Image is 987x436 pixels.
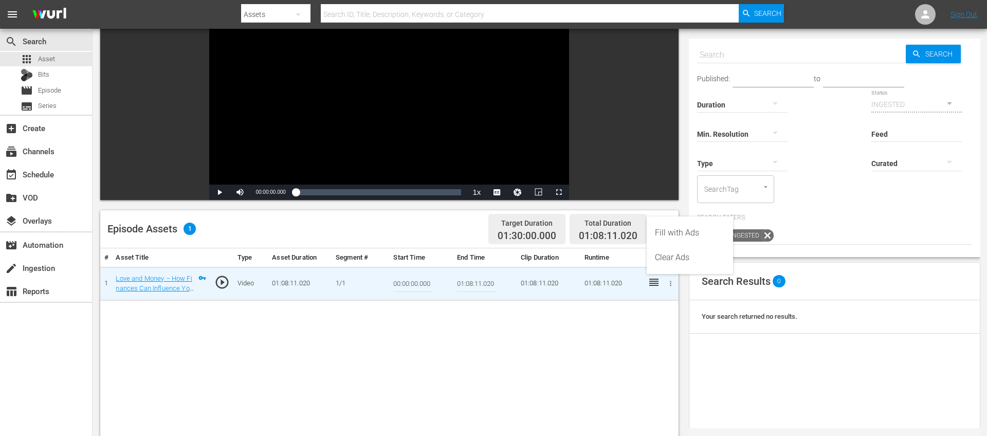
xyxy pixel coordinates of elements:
span: Ingestion [5,262,17,275]
span: Search [754,4,781,23]
p: Search Filters: [697,213,972,222]
td: 01:08:11.020 [580,267,644,300]
span: to [814,75,820,83]
div: Target Duration [498,216,556,230]
button: Play [209,185,230,200]
button: Search [739,4,784,23]
span: Reports [5,285,17,298]
span: 01:08:11.020 [579,230,637,242]
a: Sign Out [951,10,977,19]
span: Published: [697,75,730,83]
button: Open [761,182,771,192]
span: Automation [5,239,17,251]
button: Search [906,45,961,63]
th: End Time [453,248,517,267]
img: ans4CAIJ8jUAAAAAAAAAAAAAAAAAAAAAAAAgQb4GAAAAAAAAAAAAAAAAAAAAAAAAJMjXAAAAAAAAAAAAAAAAAAAAAAAAgAT5G... [25,3,74,27]
span: VOD [5,192,17,204]
span: Episode [38,85,61,96]
th: Start Time [389,248,453,267]
div: Total Duration [579,216,637,230]
span: Asset [38,54,55,64]
span: Asset [21,53,33,65]
div: Progress Bar [296,189,462,195]
button: Mute [230,185,250,200]
th: Segment # [332,248,389,267]
span: Episode [21,84,33,97]
span: Search [5,35,17,48]
div: Episode Assets [107,223,196,235]
th: Asset Title [112,248,210,267]
div: Fill with Ads [655,221,725,245]
span: Series [38,101,57,111]
span: 00:00:00.000 [255,189,285,195]
span: 0 [773,275,785,287]
th: # [100,248,112,267]
td: 1/1 [332,267,389,300]
span: Search [921,45,961,63]
span: Overlays [5,215,17,227]
span: menu [6,8,19,21]
th: Runtime [580,248,644,267]
div: Clear Ads [655,245,725,270]
span: 01:30:00.000 [498,230,556,242]
button: Playback Rate [466,185,487,200]
th: Type [233,248,268,267]
td: 01:08:11.020 [268,267,332,300]
span: Your search returned no results. [702,313,797,320]
div: Bits [21,69,33,81]
span: play_circle_outline [214,275,230,290]
button: Captions [487,185,507,200]
div: INGESTED [871,90,962,119]
span: 1 [184,223,196,235]
th: Asset Duration [268,248,332,267]
button: Fullscreen [549,185,569,200]
td: 1 [100,267,112,300]
td: 01:08:11.020 [517,267,580,300]
a: Love and Money – How Finances Can Influence Your Relationships [116,275,195,301]
span: Series [21,100,33,113]
span: Create [5,122,17,135]
span: Bits [38,69,49,80]
td: Video [233,267,268,300]
span: Schedule [5,169,17,181]
th: Clip Duration [517,248,580,267]
button: Jump To Time [507,185,528,200]
span: Search Results [702,275,771,287]
span: Channels [5,146,17,158]
button: Picture-in-Picture [528,185,549,200]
